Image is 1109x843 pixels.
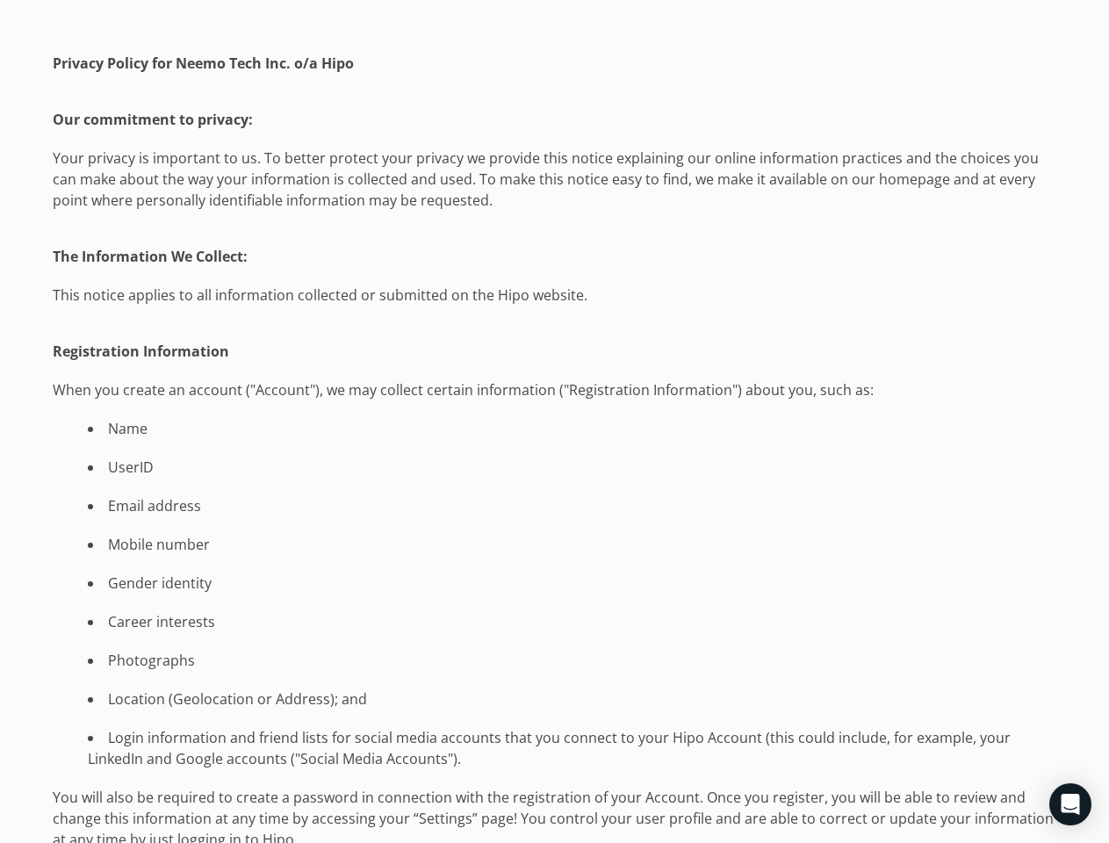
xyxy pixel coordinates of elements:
li: Location (Geolocation or Address); and [53,688,1056,710]
p: This notice applies to all information collected or submitted on the Hipo website. [18,285,1091,306]
h1: Registration Information [53,341,1056,362]
h1: Privacy Policy for Neemo Tech Inc. o/a Hipo [53,53,1056,74]
li: Email address [53,495,1056,516]
li: Career interests [53,611,1056,632]
li: Login information and friend lists for social media accounts that you connect to your Hipo Accoun... [53,727,1056,769]
h1: Our commitment to privacy: [53,109,1056,130]
p: When you create an account ("Account"), we may collect certain information ("Registration Informa... [18,379,1091,400]
h1: The Information We Collect: [53,246,1056,267]
li: Photographs [53,650,1056,671]
li: UserID [53,457,1056,478]
li: Gender identity [53,573,1056,594]
li: Mobile number [53,534,1056,555]
li: Name [53,418,1056,439]
p: Your privacy is important to us. To better protect your privacy we provide this notice explaining... [18,148,1091,211]
div: Open Intercom Messenger [1049,783,1091,825]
